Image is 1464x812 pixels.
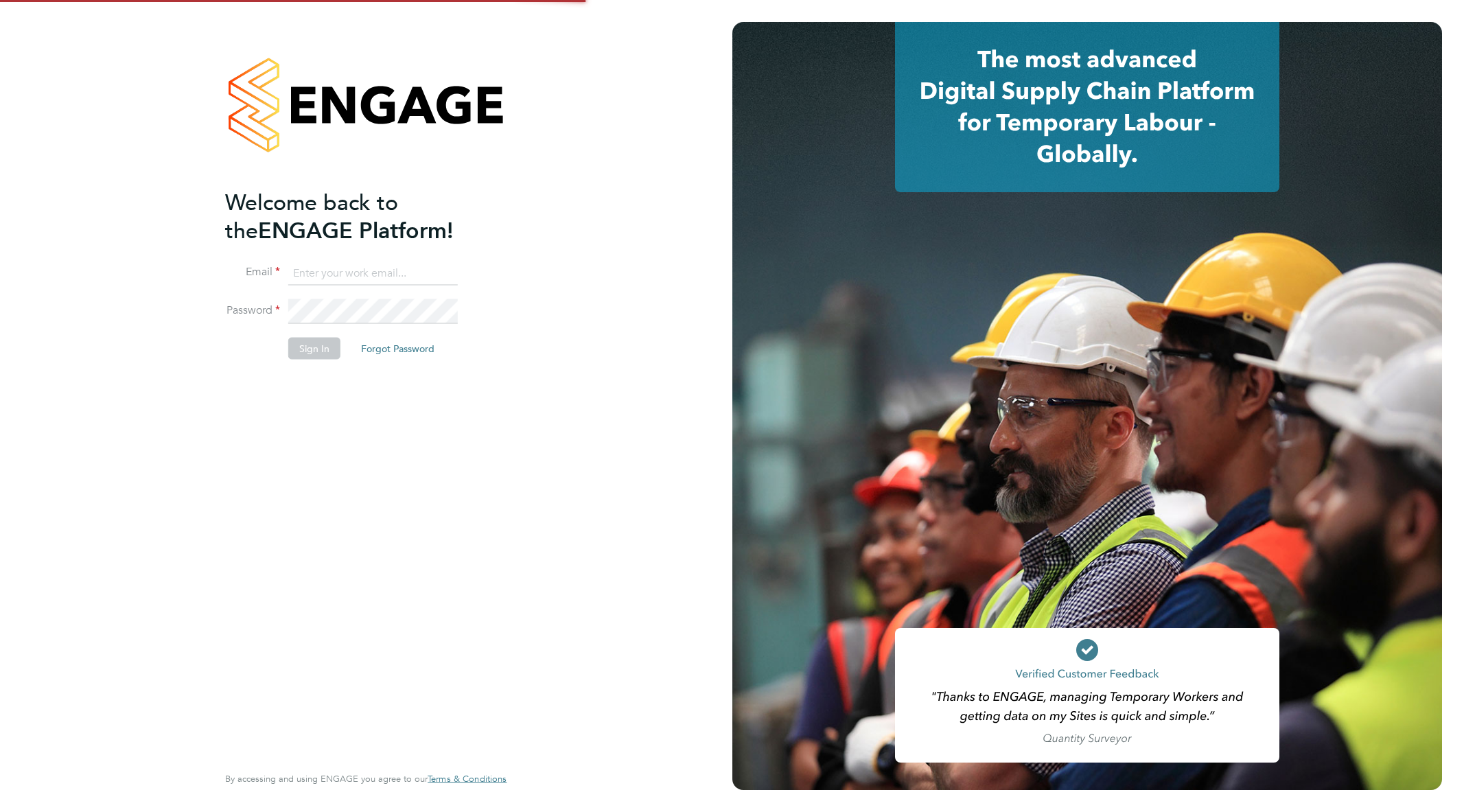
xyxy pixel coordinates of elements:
[288,338,340,360] button: Sign In
[225,303,280,318] label: Password
[225,189,398,244] span: Welcome back to the
[428,774,507,785] a: Terms & Conditions
[225,265,280,279] label: Email
[225,773,507,785] span: By accessing and using ENGAGE you agree to our
[225,188,493,244] h2: ENGAGE Platform!
[350,338,445,360] button: Forgot Password
[288,261,458,286] input: Enter your work email...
